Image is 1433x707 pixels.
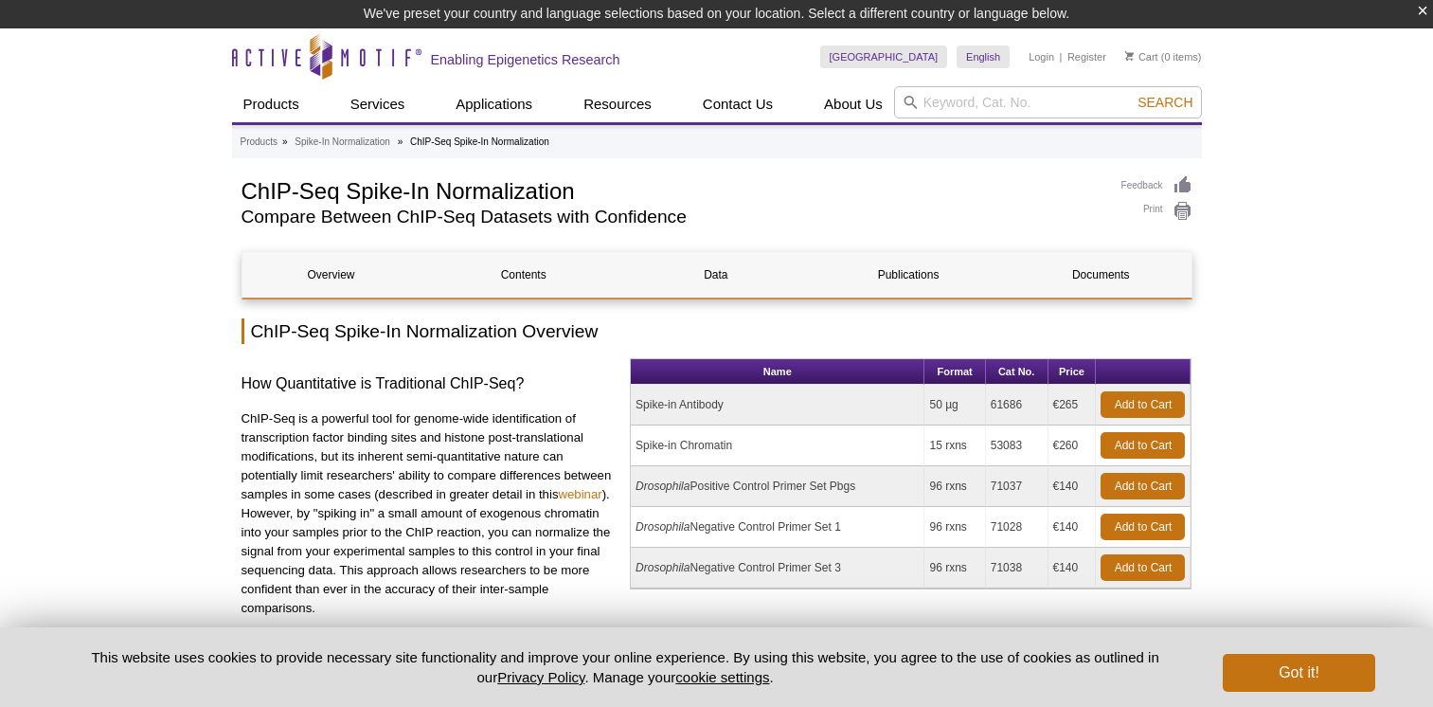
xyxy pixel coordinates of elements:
[924,507,985,548] td: 96 rxns
[986,548,1048,589] td: 71038
[242,252,421,298] a: Overview
[986,359,1048,385] th: Cat No.
[1137,95,1192,110] span: Search
[675,669,769,685] button: cookie settings
[282,136,288,147] li: »
[410,136,549,147] li: ChIP-Seq Spike-In Normalization
[1121,201,1192,222] a: Print
[924,426,985,466] td: 15 rxns
[636,520,690,534] i: Drosophila
[59,647,1192,687] p: This website uses cookies to provide necessary site functionality and improve your online experie...
[1029,50,1054,63] a: Login
[339,86,417,122] a: Services
[1048,548,1097,589] td: €140
[1125,45,1202,68] li: (0 items)
[295,134,390,151] a: Spike-In Normalization
[986,426,1048,466] td: 53083
[631,359,924,385] th: Name
[1012,252,1190,298] a: Documents
[636,561,690,574] i: Drosophila
[924,548,985,589] td: 96 rxns
[691,86,784,122] a: Contact Us
[957,45,1010,68] a: English
[986,466,1048,507] td: 71037
[820,45,948,68] a: [GEOGRAPHIC_DATA]
[398,136,403,147] li: »
[1060,45,1063,68] li: |
[924,359,985,385] th: Format
[242,409,617,618] p: ChIP-Seq is a powerful tool for genome-wide identification of transcription factor binding sites ...
[636,480,690,493] i: Drosophila
[1121,175,1192,196] a: Feedback
[627,252,805,298] a: Data
[894,86,1202,118] input: Keyword, Cat. No.
[631,548,924,589] td: Negative Control Primer Set 3
[986,385,1048,426] td: 61686
[631,466,924,507] td: Positive Control Primer Set Pbgs
[1125,50,1158,63] a: Cart
[631,385,924,426] td: Spike-in Antibody
[242,175,1102,204] h1: ChIP-Seq Spike-In Normalization
[924,385,985,426] td: 50 µg
[1048,385,1097,426] td: €265
[1048,359,1097,385] th: Price
[1125,51,1134,61] img: Your Cart
[986,507,1048,548] td: 71028
[242,208,1102,226] h2: Compare Between ChIP-Seq Datasets with Confidence
[924,466,985,507] td: 96 rxns
[1223,654,1374,692] button: Got it!
[1048,426,1097,466] td: €260
[1048,507,1097,548] td: €140
[1101,473,1185,499] a: Add to Cart
[813,86,894,122] a: About Us
[1101,391,1185,418] a: Add to Cart
[241,134,278,151] a: Products
[242,318,1192,344] h2: ChIP-Seq Spike-In Normalization Overview
[558,487,601,501] a: webinar
[1101,432,1185,459] a: Add to Cart
[631,507,924,548] td: Negative Control Primer Set 1
[1048,466,1097,507] td: €140
[242,372,617,395] h3: How Quantitative is Traditional ChIP-Seq?
[431,51,620,68] h2: Enabling Epigenetics Research
[1132,94,1198,111] button: Search
[435,252,613,298] a: Contents
[1101,554,1185,581] a: Add to Cart
[1101,514,1185,540] a: Add to Cart
[232,86,311,122] a: Products
[819,252,997,298] a: Publications
[631,426,924,466] td: Spike-in Chromatin
[497,669,584,685] a: Privacy Policy
[1067,50,1106,63] a: Register
[444,86,544,122] a: Applications
[572,86,663,122] a: Resources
